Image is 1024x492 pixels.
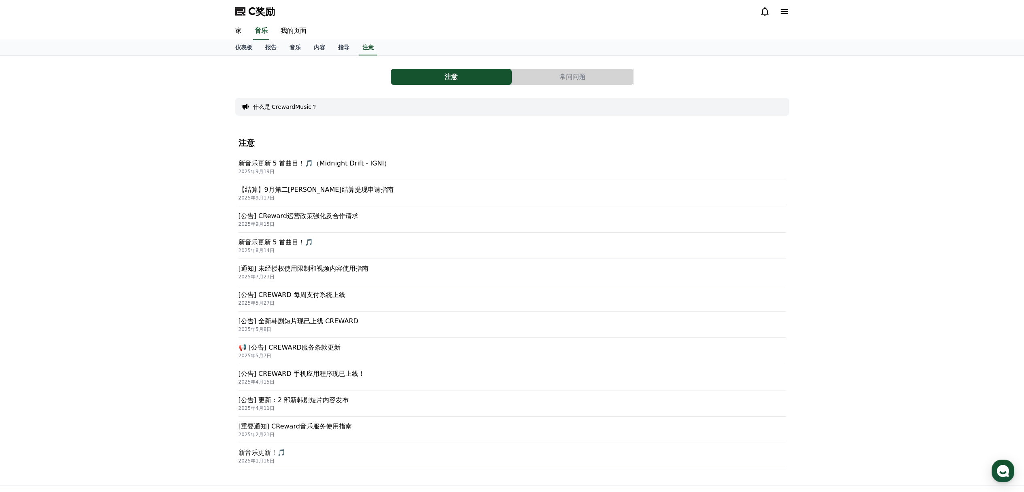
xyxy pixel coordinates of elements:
[235,44,252,51] font: 仪表板
[67,269,91,276] span: Messages
[253,104,317,110] font: 什么是 CrewardMusic？
[238,449,285,456] font: 新音乐更新！🎵
[274,23,313,40] a: 我的页面
[238,212,358,220] font: [公告] CReward运营政策强化及合作请求
[255,27,268,34] font: 音乐
[238,154,786,180] a: 新音乐更新 5 首曲目！🎵（Midnight Drift - IGNI） 2025年9月19日
[238,285,786,312] a: [公告] CREWARD 每周支付系统上线 2025年5月27日
[238,390,786,417] a: [公告] 更新：2 部新韩剧短片内容发布 2025年4月11日
[253,103,317,111] button: 什么是 CrewardMusic？
[238,274,275,280] font: 2025年7月23日
[512,69,633,85] button: 常问问题
[238,238,313,246] font: 新音乐更新 5 首曲目！🎵
[238,364,786,390] a: [公告] CREWARD 手机应用程序现已上线！ 2025年4月15日
[238,221,275,227] font: 2025年9月15日
[238,186,394,193] font: 【结算】9月第二[PERSON_NAME]结算提现申请指南
[238,353,272,358] font: 2025年5月7日
[283,40,307,55] a: 音乐
[314,44,325,51] font: 内容
[265,44,277,51] font: 报告
[238,338,786,364] a: 📢 [公告] CREWARD服务条款更新 2025年5月7日
[53,257,104,277] a: Messages
[290,44,301,51] font: 音乐
[391,69,512,85] button: 注意
[104,257,155,277] a: Settings
[238,180,786,206] a: 【结算】9月第二[PERSON_NAME]结算提现申请指南 2025年9月17日
[238,206,786,233] a: [公告] CReward运营政策强化及合作请求 2025年9月15日
[238,265,369,272] font: [通知] 未经授权使用限制和视频内容使用指南
[238,195,275,201] font: 2025年9月17日
[238,312,786,338] a: [公告] 全新韩剧短片现已上线 CREWARD 2025年5月8日
[2,257,53,277] a: Home
[235,27,242,34] font: 家
[238,138,255,148] font: 注意
[238,327,272,332] font: 2025年5月8日
[445,73,458,81] font: 注意
[229,40,259,55] a: 仪表板
[338,44,349,51] font: 指导
[238,248,275,253] font: 2025年8月14日
[307,40,332,55] a: 内容
[253,23,269,40] a: 音乐
[238,291,345,299] font: [公告] CREWARD 每周支付系统上线
[512,69,634,85] a: 常问问题
[229,23,248,40] a: 家
[238,396,349,404] font: [公告] 更新：2 部新韩剧短片内容发布
[359,40,377,55] a: 注意
[235,5,275,18] a: C奖励
[238,379,275,385] font: 2025年4月15日
[332,40,356,55] a: 指导
[560,73,585,81] font: 常问问题
[238,344,341,351] font: 📢 [公告] CREWARD服务条款更新
[238,458,275,464] font: 2025年1月16日
[238,417,786,443] a: [重要通知] CReward音乐服务使用指南 2025年2月21日
[238,422,352,430] font: [重要通知] CReward音乐服务使用指南
[238,370,365,377] font: [公告] CREWARD 手机应用程序现已上线！
[238,233,786,259] a: 新音乐更新 5 首曲目！🎵 2025年8月14日
[238,300,275,306] font: 2025年5月27日
[238,317,358,325] font: [公告] 全新韩剧短片现已上线 CREWARD
[238,159,391,167] font: 新音乐更新 5 首曲目！🎵（Midnight Drift - IGNI）
[238,443,786,469] a: 新音乐更新！🎵 2025年1月16日
[248,6,275,17] font: C奖励
[120,269,140,275] span: Settings
[21,269,35,275] span: Home
[238,405,275,411] font: 2025年4月11日
[238,259,786,285] a: [通知] 未经授权使用限制和视频内容使用指南 2025年7月23日
[362,44,374,51] font: 注意
[238,169,275,174] font: 2025年9月19日
[238,432,275,437] font: 2025年2月21日
[259,40,283,55] a: 报告
[281,27,307,34] font: 我的页面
